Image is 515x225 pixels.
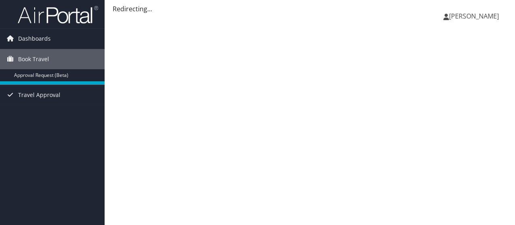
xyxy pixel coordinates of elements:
span: Book Travel [18,49,49,69]
a: [PERSON_NAME] [443,4,507,28]
span: Dashboards [18,29,51,49]
img: airportal-logo.png [18,5,98,24]
span: [PERSON_NAME] [449,12,499,21]
span: Travel Approval [18,85,60,105]
div: Redirecting... [113,4,507,14]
